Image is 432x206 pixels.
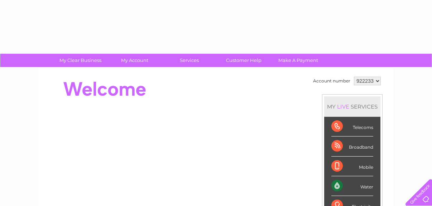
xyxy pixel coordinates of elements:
[331,176,373,196] div: Water
[160,54,219,67] a: Services
[51,54,110,67] a: My Clear Business
[324,96,380,117] div: MY SERVICES
[331,136,373,156] div: Broadband
[336,103,351,110] div: LIVE
[214,54,273,67] a: Customer Help
[331,157,373,176] div: Mobile
[311,75,352,87] td: Account number
[269,54,328,67] a: Make A Payment
[105,54,164,67] a: My Account
[331,117,373,136] div: Telecoms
